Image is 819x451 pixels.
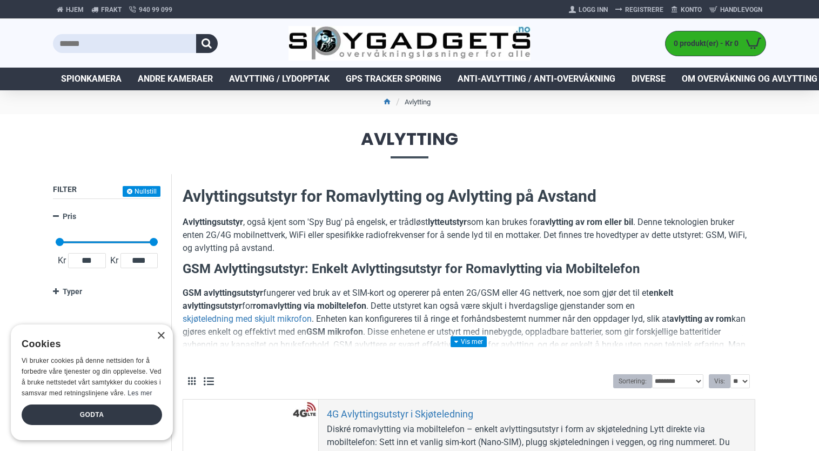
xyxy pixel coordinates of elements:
[183,260,755,278] h3: GSM Avlyttingsutstyr: Enkelt Avlyttingsutstyr for Romavlytting via Mobiltelefon
[625,5,663,15] span: Registrere
[22,404,162,425] div: Godta
[183,185,755,208] h2: Avlyttingsutstyr for Romavlytting og Avlytting på Avstand
[53,68,130,90] a: Spionkamera
[720,5,762,15] span: Handlevogn
[327,408,473,420] a: 4G Avlyttingsutstyr i Skjøteledning
[123,186,160,197] button: Nullstill
[579,5,608,15] span: Logg Inn
[22,357,162,396] span: Vi bruker cookies på denne nettsiden for å forbedre våre tjenester og din opplevelse. Ved å bruke...
[56,254,68,267] span: Kr
[669,314,731,324] strong: avlytting av rom
[706,1,766,18] a: Handlevogn
[346,72,441,85] span: GPS Tracker Sporing
[53,207,160,226] a: Pris
[221,68,338,90] a: Avlytting / Lydopptak
[667,1,706,18] a: Konto
[632,72,666,85] span: Diverse
[623,68,674,90] a: Diverse
[565,1,612,18] a: Logg Inn
[428,217,467,227] strong: lytteutstyr
[127,389,152,397] a: Les mer, opens a new window
[613,374,652,388] label: Sortering:
[53,130,766,158] span: Avlytting
[306,327,363,337] strong: GSM mikrofon
[666,31,766,56] a: 0 produkt(er) - Kr 0
[130,68,221,90] a: Andre kameraer
[138,72,213,85] span: Andre kameraer
[157,332,165,340] div: Close
[22,333,155,356] div: Cookies
[681,5,702,15] span: Konto
[183,287,755,364] p: fungerer ved bruk av et SIM-kort og opererer på enten 2G/GSM eller 4G nettverk, noe som gjør det ...
[53,185,77,194] span: Filter
[101,5,122,15] span: Frakt
[183,216,755,255] p: , også kjent som 'Spy Bug' på engelsk, er trådløst som kan brukes for . Denne teknologien bruker ...
[66,5,84,15] span: Hjem
[253,301,366,311] strong: romavlytting via mobiltelefon
[229,72,330,85] span: Avlytting / Lydopptak
[108,254,120,267] span: Kr
[612,1,667,18] a: Registrere
[449,68,623,90] a: Anti-avlytting / Anti-overvåkning
[682,72,817,85] span: Om overvåkning og avlytting
[540,217,633,227] strong: avlytting av rom eller bil
[61,72,122,85] span: Spionkamera
[709,374,730,388] label: Vis:
[139,5,172,15] span: 940 99 099
[183,288,673,311] strong: enkelt avlyttingsutstyr
[183,217,243,227] strong: Avlyttingsutstyr
[288,26,531,61] img: SpyGadgets.no
[338,68,449,90] a: GPS Tracker Sporing
[53,282,160,301] a: Typer
[183,313,312,326] a: skjøteledning med skjult mikrofon
[183,288,263,298] strong: GSM avlyttingsutstyr
[458,72,615,85] span: Anti-avlytting / Anti-overvåkning
[666,38,741,49] span: 0 produkt(er) - Kr 0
